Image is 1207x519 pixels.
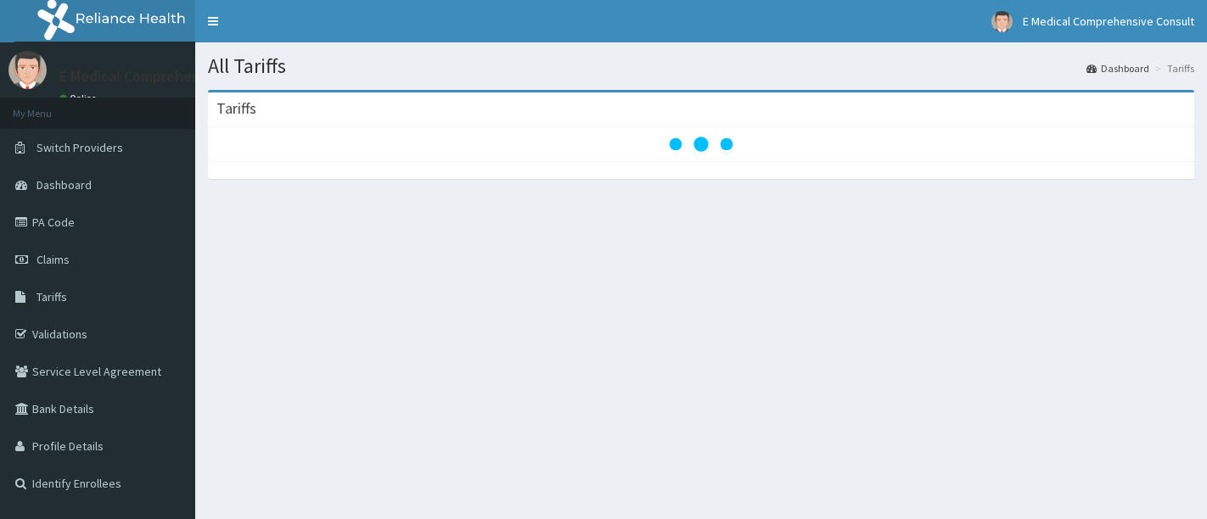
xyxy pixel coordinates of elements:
[1086,61,1149,75] a: Dashboard
[59,92,100,104] a: Online
[667,110,735,178] svg: audio-loading
[59,69,281,84] p: E Medical Comprehensive Consult
[36,140,123,155] span: Switch Providers
[8,51,47,89] img: User Image
[36,177,92,193] span: Dashboard
[1023,14,1194,29] span: E Medical Comprehensive Consult
[1151,61,1194,75] li: Tariffs
[216,101,256,116] h3: Tariffs
[36,289,67,304] span: Tariffs
[36,252,70,267] span: Claims
[208,55,1194,77] h1: All Tariffs
[991,11,1013,32] img: User Image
